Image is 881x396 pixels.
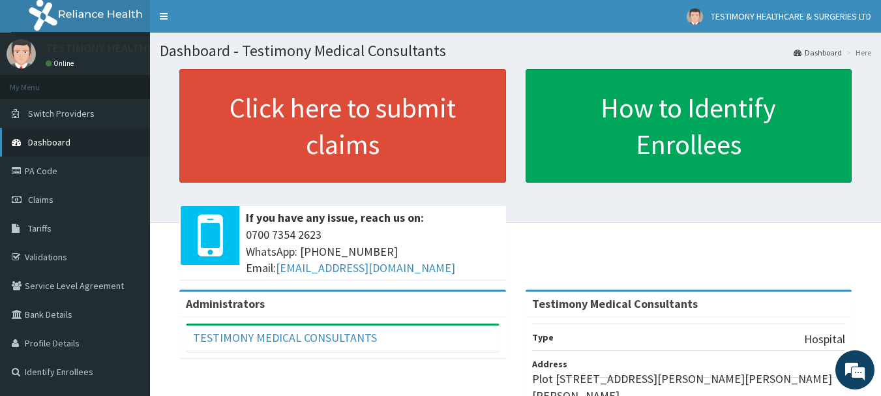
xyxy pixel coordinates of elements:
div: Chat with us now [68,73,219,90]
a: Online [46,59,77,68]
span: TESTIMONY HEALTHCARE & SURGERIES LTD [711,10,871,22]
span: We're online! [76,116,180,248]
span: Dashboard [28,136,70,148]
div: Minimize live chat window [214,7,245,38]
img: d_794563401_company_1708531726252_794563401 [24,65,53,98]
span: Switch Providers [28,108,95,119]
a: [EMAIL_ADDRESS][DOMAIN_NAME] [276,260,455,275]
img: User Image [687,8,703,25]
span: Claims [28,194,53,206]
p: Hospital [804,331,845,348]
a: Dashboard [794,47,842,58]
a: Click here to submit claims [179,69,506,183]
span: 0700 7354 2623 WhatsApp: [PHONE_NUMBER] Email: [246,226,500,277]
b: If you have any issue, reach us on: [246,210,424,225]
strong: Testimony Medical Consultants [532,296,698,311]
textarea: Type your message and hit 'Enter' [7,260,248,306]
span: Tariffs [28,222,52,234]
p: TESTIMONY HEALTHCARE & SURGERIES LTD [46,42,263,54]
a: How to Identify Enrollees [526,69,852,183]
b: Address [532,358,567,370]
img: User Image [7,39,36,69]
h1: Dashboard - Testimony Medical Consultants [160,42,871,59]
li: Here [843,47,871,58]
b: Type [532,331,554,343]
a: TESTIMONY MEDICAL CONSULTANTS [193,330,377,345]
b: Administrators [186,296,265,311]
